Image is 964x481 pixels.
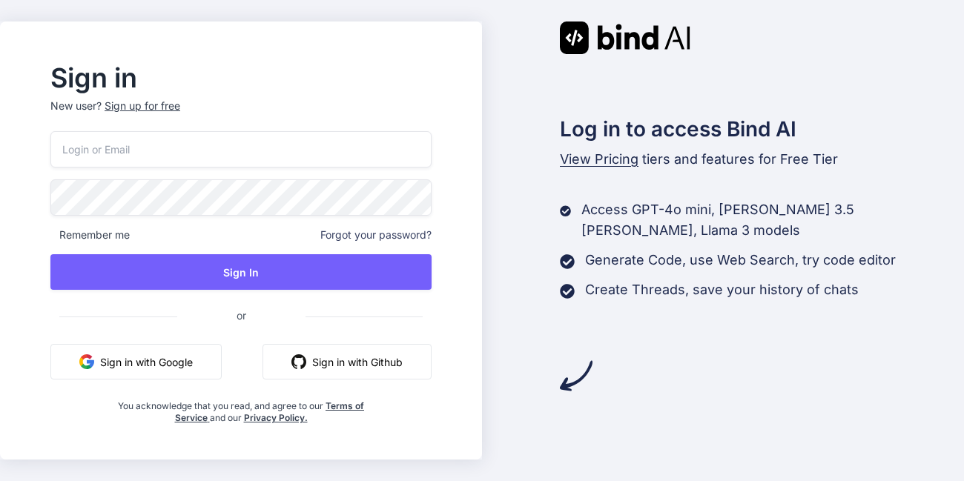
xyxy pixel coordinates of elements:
[114,391,369,424] div: You acknowledge that you read, and agree to our and our
[79,354,94,369] img: google
[50,66,432,90] h2: Sign in
[50,99,432,131] p: New user?
[105,99,180,113] div: Sign up for free
[263,344,432,379] button: Sign in with Github
[560,21,690,54] img: Bind AI logo
[244,412,308,423] a: Privacy Policy.
[50,254,432,290] button: Sign In
[50,344,222,379] button: Sign in with Google
[585,279,859,300] p: Create Threads, save your history of chats
[560,359,592,392] img: arrow
[560,113,964,145] h2: Log in to access Bind AI
[177,297,306,334] span: or
[560,151,638,167] span: View Pricing
[585,250,896,271] p: Generate Code, use Web Search, try code editor
[291,354,306,369] img: github
[175,400,365,423] a: Terms of Service
[581,199,964,241] p: Access GPT-4o mini, [PERSON_NAME] 3.5 [PERSON_NAME], Llama 3 models
[560,149,964,170] p: tiers and features for Free Tier
[320,228,432,242] span: Forgot your password?
[50,228,130,242] span: Remember me
[50,131,432,167] input: Login or Email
